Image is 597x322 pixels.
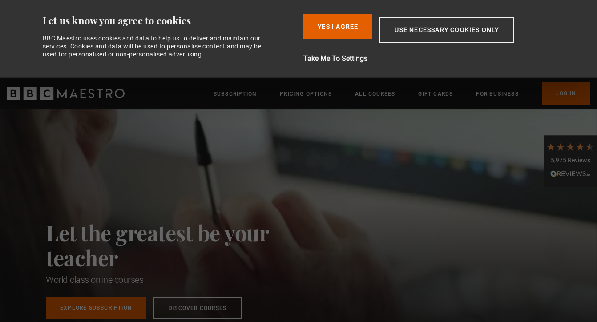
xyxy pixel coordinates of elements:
[476,89,518,98] a: For business
[46,220,308,270] h2: Let the greatest be your teacher
[280,89,332,98] a: Pricing Options
[546,156,595,165] div: 5,975 Reviews
[214,82,590,105] nav: Primary
[418,89,453,98] a: Gift Cards
[43,14,297,27] div: Let us know you agree to cookies
[542,82,590,105] a: Log In
[7,87,125,100] svg: BBC Maestro
[43,34,271,59] div: BBC Maestro uses cookies and data to help us to deliver and maintain our services. Cookies and da...
[546,169,595,180] div: Read All Reviews
[214,89,257,98] a: Subscription
[544,135,597,187] div: 5,975 ReviewsRead All Reviews
[550,170,590,177] img: REVIEWS.io
[46,274,308,286] h1: World-class online courses
[355,89,395,98] a: All Courses
[546,142,595,152] div: 4.7 Stars
[303,53,561,64] button: Take Me To Settings
[379,17,514,43] button: Use necessary cookies only
[303,14,372,39] button: Yes I Agree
